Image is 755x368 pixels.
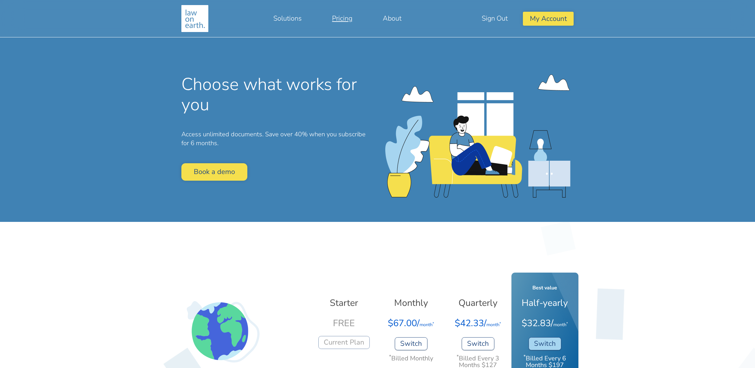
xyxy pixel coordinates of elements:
[516,283,574,293] p: Best value
[420,321,434,328] span: month
[523,12,573,25] button: My Account
[315,298,373,308] p: Starter
[181,163,247,181] a: Book a demo
[318,336,370,349] button: Current Plan
[181,296,260,363] img: globe.png
[516,298,574,308] p: Half-yearly
[449,313,507,335] p: $42.33/
[516,313,574,335] p: $32.83/
[315,313,373,333] p: FREE
[382,353,439,365] p: Billed Monthly
[573,276,647,352] img: diamondlong_180159.svg
[317,11,368,26] a: Pricing
[553,321,568,328] span: month
[529,337,561,350] button: Switch
[181,130,373,148] p: Access unlimited documents. Save over 40% when you subscribe for 6 months.
[385,74,570,198] img: peaceful_place.png
[395,337,427,350] button: Switch
[258,11,317,26] a: Solutions
[181,74,373,115] h1: Choose what works for you
[462,337,494,350] button: Switch
[486,321,501,328] span: month
[382,298,439,308] p: Monthly
[382,313,439,335] p: $67.00/
[181,5,208,32] img: Making legal services accessible to everyone, anywhere, anytime
[368,11,417,26] a: About
[466,11,523,26] a: Sign Out
[530,210,587,267] img: diamond_129129.svg
[449,298,507,308] p: Quarterly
